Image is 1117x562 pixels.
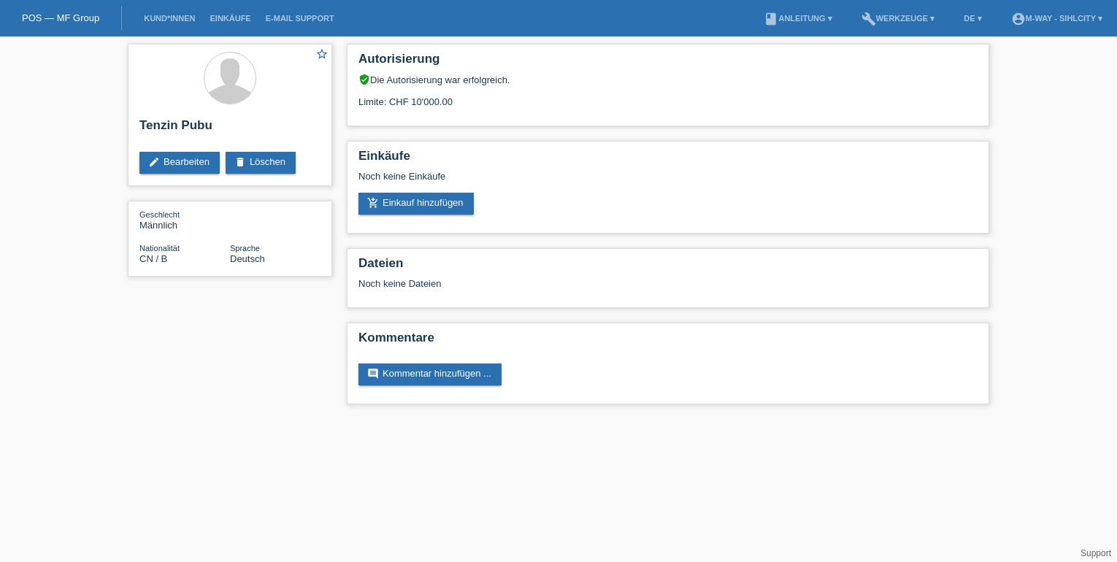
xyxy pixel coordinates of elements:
[1004,14,1110,23] a: account_circlem-way - Sihlcity ▾
[139,210,180,219] span: Geschlecht
[358,331,978,353] h2: Kommentare
[315,47,329,63] a: star_border
[226,152,296,174] a: deleteLöschen
[1080,548,1111,558] a: Support
[139,253,167,264] span: China / B / 10.12.2013
[148,156,160,168] i: edit
[358,256,978,278] h2: Dateien
[358,278,805,289] div: Noch keine Dateien
[139,152,220,174] a: editBearbeiten
[258,14,342,23] a: E-Mail Support
[358,52,978,74] h2: Autorisierung
[1011,12,1026,26] i: account_circle
[358,171,978,193] div: Noch keine Einkäufe
[367,368,379,380] i: comment
[137,14,202,23] a: Kund*innen
[358,363,502,385] a: commentKommentar hinzufügen ...
[234,156,246,168] i: delete
[230,244,260,253] span: Sprache
[139,118,320,140] h2: Tenzin Pubu
[139,209,230,231] div: Männlich
[358,193,474,215] a: add_shopping_cartEinkauf hinzufügen
[358,149,978,171] h2: Einkäufe
[358,85,978,107] div: Limite: CHF 10'000.00
[22,12,99,23] a: POS — MF Group
[202,14,258,23] a: Einkäufe
[854,14,943,23] a: buildWerkzeuge ▾
[764,12,778,26] i: book
[315,47,329,61] i: star_border
[358,74,370,85] i: verified_user
[956,14,989,23] a: DE ▾
[358,74,978,85] div: Die Autorisierung war erfolgreich.
[861,12,876,26] i: build
[230,253,265,264] span: Deutsch
[756,14,839,23] a: bookAnleitung ▾
[367,197,379,209] i: add_shopping_cart
[139,244,180,253] span: Nationalität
